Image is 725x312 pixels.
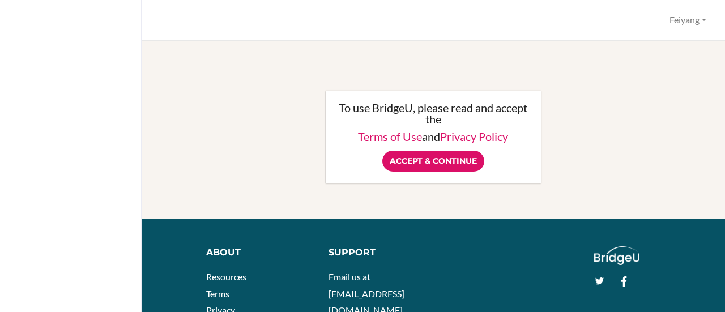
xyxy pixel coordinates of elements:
img: logo_white@2x-f4f0deed5e89b7ecb1c2cc34c3e3d731f90f0f143d5ea2071677605dd97b5244.png [594,246,640,265]
p: To use BridgeU, please read and accept the [337,102,530,125]
a: Terms of Use [358,130,422,143]
div: Support [329,246,425,259]
input: Accept & Continue [382,151,484,172]
button: Feiyang [664,10,711,31]
a: Privacy Policy [440,130,508,143]
div: About [206,246,311,259]
a: Terms [206,288,229,299]
a: Resources [206,271,246,282]
p: and [337,131,530,142]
